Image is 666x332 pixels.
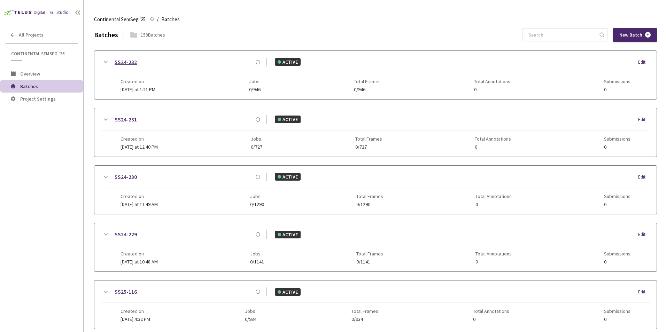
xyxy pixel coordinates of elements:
span: Created on [121,136,158,142]
div: Edit [638,174,650,181]
span: Submissions [604,193,630,199]
span: Jobs [249,79,261,84]
span: 0 [475,259,512,264]
div: SS24-232ACTIVEEditCreated on[DATE] at 1:21 PMJobs0/946Total Frames0/946Total Annotations0Submissi... [94,51,657,99]
div: Edit [638,59,650,66]
span: [DATE] at 12:40 PM [121,144,158,150]
span: 0/946 [354,87,381,92]
span: New Batch [619,32,642,38]
div: ACTIVE [275,288,301,296]
a: SS24-229 [115,230,137,239]
div: SS24-229ACTIVEEditCreated on[DATE] at 10:48 AMJobs0/1141Total Frames0/1141Total Annotations0Submi... [94,223,657,271]
span: 0/934 [351,317,378,322]
div: ACTIVE [275,173,301,181]
span: Overview [20,71,40,77]
span: 0 [604,87,630,92]
span: 0 [604,259,630,264]
a: SS25-116 [115,287,137,296]
div: ACTIVE [275,58,301,66]
span: Jobs [251,136,262,142]
span: Submissions [604,251,630,256]
span: Submissions [604,79,630,84]
span: Total Frames [355,136,382,142]
span: [DATE] at 1:21 PM [121,86,155,93]
span: 0/1290 [250,202,264,207]
div: 158 Batches [141,31,165,38]
span: Jobs [245,308,256,314]
span: Total Annotations [473,308,509,314]
span: Total Annotations [474,79,510,84]
div: Edit [638,116,650,123]
span: Total Annotations [475,136,511,142]
span: Created on [121,251,158,256]
span: Submissions [604,136,630,142]
div: SS24-231ACTIVEEditCreated on[DATE] at 12:40 PMJobs0/727Total Frames0/727Total Annotations0Submiss... [94,108,657,157]
li: / [157,15,158,24]
div: Batches [94,30,118,40]
span: [DATE] 4:32 PM [121,316,150,322]
div: ACTIVE [275,116,301,123]
span: 0/727 [355,144,382,150]
div: Edit [638,288,650,295]
div: SS24-230ACTIVEEditCreated on[DATE] at 11:49 AMJobs0/1290Total Frames0/1290Total Annotations0Submi... [94,166,657,214]
span: 0/1141 [250,259,264,264]
span: 0/946 [249,87,261,92]
span: Batches [161,15,180,24]
span: Project Settings [20,96,56,102]
span: 0 [604,202,630,207]
span: Submissions [604,308,630,314]
span: Total Annotations [475,193,512,199]
span: Total Frames [354,79,381,84]
span: 0 [604,317,630,322]
a: SS24-232 [115,58,137,66]
span: 0 [475,202,512,207]
span: Batches [20,83,38,89]
span: 0 [475,144,511,150]
span: All Projects [19,32,44,38]
a: SS24-230 [115,173,137,181]
span: [DATE] at 11:49 AM [121,201,158,207]
span: Continental SemSeg '25 [94,15,146,24]
span: Total Annotations [475,251,512,256]
span: Total Frames [351,308,378,314]
span: 0/934 [245,317,256,322]
span: Total Frames [356,251,383,256]
span: 0 [474,87,510,92]
a: SS24-231 [115,115,137,124]
div: ACTIVE [275,231,301,238]
input: Search [524,29,598,41]
span: Total Frames [356,193,383,199]
div: GT Studio [50,9,69,16]
span: Continental SemSeg '25 [11,51,73,57]
span: Jobs [250,251,264,256]
span: Created on [121,308,150,314]
span: 0/1290 [356,202,383,207]
span: [DATE] at 10:48 AM [121,259,158,265]
div: Edit [638,231,650,238]
div: SS25-116ACTIVEEditCreated on[DATE] 4:32 PMJobs0/934Total Frames0/934Total Annotations0Submissions0 [94,280,657,329]
span: Created on [121,79,155,84]
span: Created on [121,193,158,199]
span: 0/727 [251,144,262,150]
span: 0 [473,317,509,322]
span: 0 [604,144,630,150]
span: Jobs [250,193,264,199]
span: 0/1141 [356,259,383,264]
